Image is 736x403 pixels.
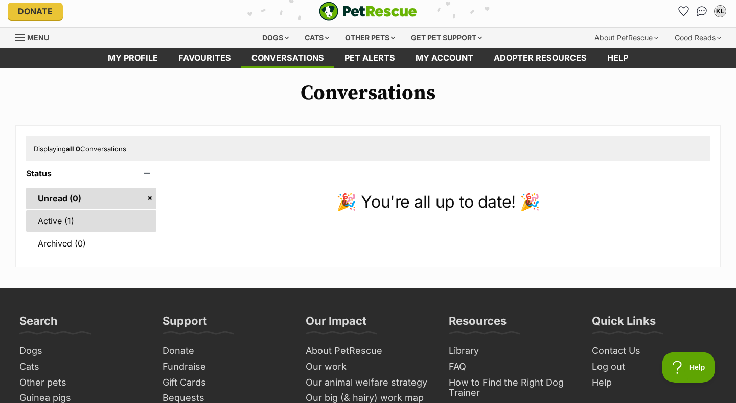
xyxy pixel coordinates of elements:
ul: Account quick links [675,3,728,19]
a: About PetRescue [302,343,434,359]
a: Archived (0) [26,233,156,254]
a: Active (1) [26,210,156,232]
a: Donate [158,343,291,359]
a: Our work [302,359,434,375]
div: Good Reads [668,28,728,48]
a: My account [405,48,484,68]
a: Help [597,48,638,68]
a: Cats [15,359,148,375]
a: Help [588,375,721,391]
a: Contact Us [588,343,721,359]
img: chat-41dd97257d64d25036548639549fe6c8038ab92f7586957e7f3b1b290dea8141.svg [697,6,707,16]
a: Fundraise [158,359,291,375]
h3: Resources [449,314,507,334]
a: conversations [241,48,334,68]
a: Dogs [15,343,148,359]
h3: Our Impact [306,314,366,334]
a: Adopter resources [484,48,597,68]
h3: Search [19,314,58,334]
a: PetRescue [319,2,417,21]
span: Displaying Conversations [34,145,126,153]
a: Log out [588,359,721,375]
img: logo-e224e6f780fb5917bec1dbf3a21bbac754714ae5b6737aabdf751b685950b380.svg [319,2,417,21]
a: How to Find the Right Dog Trainer [445,375,578,401]
a: Gift Cards [158,375,291,391]
div: Get pet support [404,28,489,48]
iframe: Help Scout Beacon - Open [662,352,716,383]
a: Our animal welfare strategy [302,375,434,391]
div: Dogs [255,28,296,48]
div: KL [715,6,725,16]
a: Library [445,343,578,359]
a: FAQ [445,359,578,375]
h3: Support [163,314,207,334]
span: Menu [27,33,49,42]
a: Favourites [675,3,692,19]
div: Cats [297,28,336,48]
header: Status [26,169,156,178]
h3: Quick Links [592,314,656,334]
a: Menu [15,28,56,46]
a: Other pets [15,375,148,391]
a: Conversations [694,3,710,19]
a: Pet alerts [334,48,405,68]
a: Favourites [168,48,241,68]
div: About PetRescue [587,28,665,48]
button: My account [712,3,728,19]
a: My profile [98,48,168,68]
strong: all 0 [66,145,80,153]
a: Unread (0) [26,188,156,209]
div: Other pets [338,28,402,48]
a: Donate [8,3,63,20]
p: 🎉 You're all up to date! 🎉 [167,190,710,214]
